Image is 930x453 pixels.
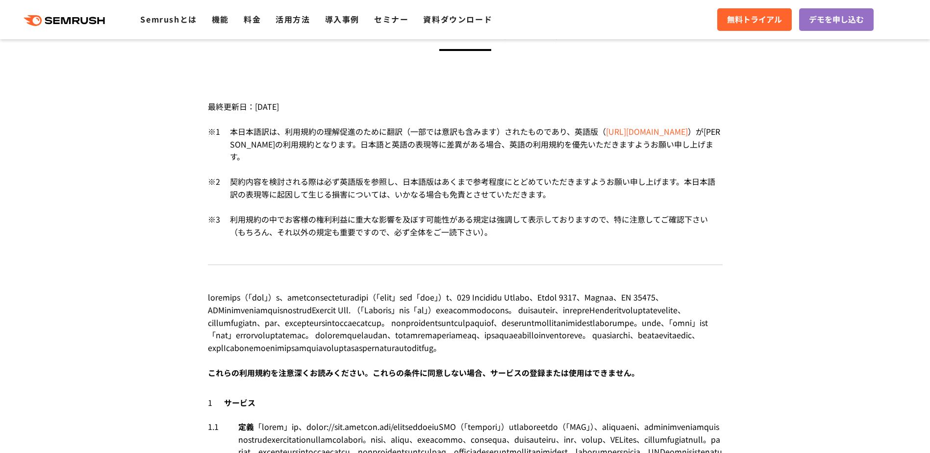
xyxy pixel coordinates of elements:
a: 料金 [244,13,261,25]
span: 1.1 [208,421,219,433]
span: サービス [224,397,255,408]
span: 1 [208,397,222,408]
span: 無料トライアル [727,13,782,26]
div: これらの利用規約を注意深くお読みください。これらの条件に同意しない場合、サービスの登録または使用はできません。 [208,367,723,379]
span: デモを申し込む [809,13,864,26]
a: Semrushとは [140,13,197,25]
span: 定義 [238,421,254,432]
div: loremips（「dol」）s、ametconsecteturadipi（「elit」sed「doe」）t、029 Incididu Utlabo、Etdol 9317、Magnaa、EN 3... [208,291,723,379]
div: ※2 [208,176,220,213]
a: セミナー [374,13,408,25]
div: 最終更新日：[DATE] [208,83,723,126]
a: 無料トライアル [717,8,792,31]
div: 契約内容を検討される際は必ず英語版を参照し、日本語版はあくまで参考程度にとどめていただきますようお願い申し上げます。本日本語訳の表現等に起因して生じる損害については、いかなる場合も免責とさせてい... [220,176,723,213]
a: 導入事例 [325,13,359,25]
span: 本日本語訳は、利用規約の理解促進のために翻訳（一部では意訳も含みます）されたものであり、英語版 [230,126,598,137]
a: [URL][DOMAIN_NAME] [606,126,688,137]
a: デモを申し込む [799,8,874,31]
a: 機能 [212,13,229,25]
span: （ ） [598,126,696,137]
a: 活用方法 [276,13,310,25]
div: ※3 [208,213,220,238]
div: 利用規約の中でお客様の権利利益に重大な影響を及ぼす可能性がある規定は強調して表示しておりますので、特に注意してご確認下さい（もちろん、それ以外の規定も重要ですので、必ず全体をご一読下さい）。 [220,213,723,238]
span: が[PERSON_NAME]の利用規約となります。日本語と英語の表現等に差異がある場合、英語の利用規約を優先いただきますようお願い申し上げます。 [230,126,720,162]
a: 資料ダウンロード [423,13,492,25]
div: ※1 [208,126,220,176]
